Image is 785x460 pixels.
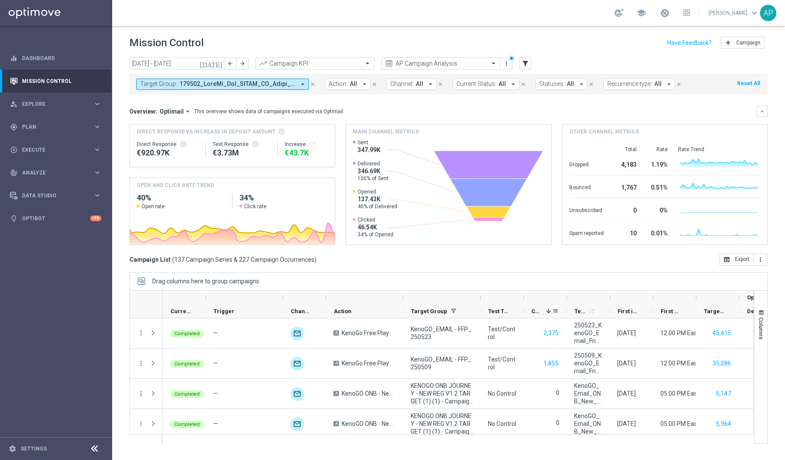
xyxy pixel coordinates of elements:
span: 010623_KenoGo_Reg_EMAIL_JP_Bonus_Drop 010623_Master_TG_KENOGO_JP_Bonus_Drop 050723_KenoGo_Reg_EMA... [179,80,295,88]
span: Test Type [488,308,509,314]
span: Trigger [214,308,234,314]
span: A [333,330,339,336]
button: close [371,79,378,89]
span: 346.69K [358,167,389,175]
span: — [213,360,218,367]
span: All [350,80,357,88]
span: Data Studio [22,193,93,198]
i: arrow_drop_down [299,80,307,88]
i: keyboard_arrow_right [93,168,101,177]
span: Optimail [160,108,184,115]
i: track_changes [10,169,18,177]
button: arrow_forward [236,57,248,70]
button: Channel: All arrow_drop_down [386,79,436,90]
div: track_changes Analyze keyboard_arrow_right [9,169,102,176]
button: equalizer Dashboard [9,55,102,62]
i: more_vert [137,329,145,337]
a: Settings [21,446,47,451]
div: 10 [614,225,637,239]
i: keyboard_arrow_right [93,100,101,108]
div: Direct Response [137,141,198,148]
span: Sent [358,139,380,146]
span: Templates [575,308,587,314]
span: Completed [174,391,200,397]
h4: Main channel metrics [353,128,419,136]
span: KenoGO_Email_ONB_New_Reg_DAY1_V1.2 [574,382,603,405]
i: arrow_drop_down [509,80,517,88]
span: All [416,80,423,88]
span: First in Range [618,308,638,314]
div: Mission Control [10,70,101,92]
i: more_vert [503,60,510,67]
div: 23 May 2025, Friday [617,329,636,337]
i: equalizer [10,54,18,62]
div: 0% [647,203,668,216]
button: add Campaign [721,37,764,49]
span: 34% of Opened [358,231,393,238]
span: keyboard_arrow_down [750,8,759,18]
button: Action: All arrow_drop_down [325,79,371,90]
span: Click rate [244,203,267,210]
span: — [213,390,218,397]
i: keyboard_arrow_right [93,146,101,154]
span: 137.43K [358,195,397,203]
a: Mission Control [22,70,101,92]
i: close [437,81,443,87]
span: First Send Time [661,308,681,314]
button: more_vert [754,254,768,266]
h2: 40% [137,193,225,203]
button: filter_alt [519,57,531,70]
span: Completed [174,422,200,427]
span: Target Group [411,308,447,314]
span: Delivery Rate [747,308,768,314]
div: Mission Control [9,78,102,85]
span: Analyze [22,170,93,175]
div: 01 May 2025, Thursday [617,390,636,397]
span: Explore [22,102,93,107]
button: close [587,79,595,89]
span: Channel: [390,80,414,88]
button: close [675,79,683,89]
button: Data Studio keyboard_arrow_right [9,192,102,199]
div: Test Response [213,141,270,148]
div: 01 May 2025, Thursday [617,420,636,428]
span: 46.54K [358,223,393,231]
i: add [725,39,732,46]
h3: Overview: [129,108,157,115]
i: more_vert [137,420,145,428]
colored-tag: Completed [170,420,204,428]
label: 0 [556,419,559,427]
span: Clicked [358,216,393,223]
div: There are unsaved changes [509,55,515,61]
span: Execute [22,147,93,152]
colored-tag: Completed [170,390,204,398]
button: Statuses: All arrow_drop_down [535,79,587,90]
button: 1,855 [543,358,559,369]
h1: Mission Control [129,37,204,49]
button: more_vert [137,390,145,397]
multiple-options-button: Export to CSV [719,256,768,263]
div: 1.19% [647,157,668,171]
div: Optimail [290,357,304,371]
span: Open rate [141,203,165,210]
span: KenoGO_Email_ONB_New_Reg_DAY3_V1.2 [574,412,603,435]
h4: Other channel metrics [569,128,639,136]
i: close [588,81,594,87]
div: Optimail [290,417,304,431]
button: Optimail arrow_drop_down [157,108,194,115]
button: Recurrence type: All arrow_drop_down [603,79,675,90]
i: close [676,81,682,87]
div: Test/Control [488,325,516,341]
span: Campaign [736,40,760,46]
button: person_search Explore keyboard_arrow_right [9,101,102,108]
i: more_vert [757,256,764,263]
span: Channel [291,308,311,314]
div: 09 May 2025, Friday [617,359,636,367]
button: 35,286 [712,358,732,369]
i: close [371,81,377,87]
div: Rate [647,146,668,153]
div: Rate Trend [678,146,760,153]
div: Row Groups [152,278,259,285]
span: Completed [174,331,200,336]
